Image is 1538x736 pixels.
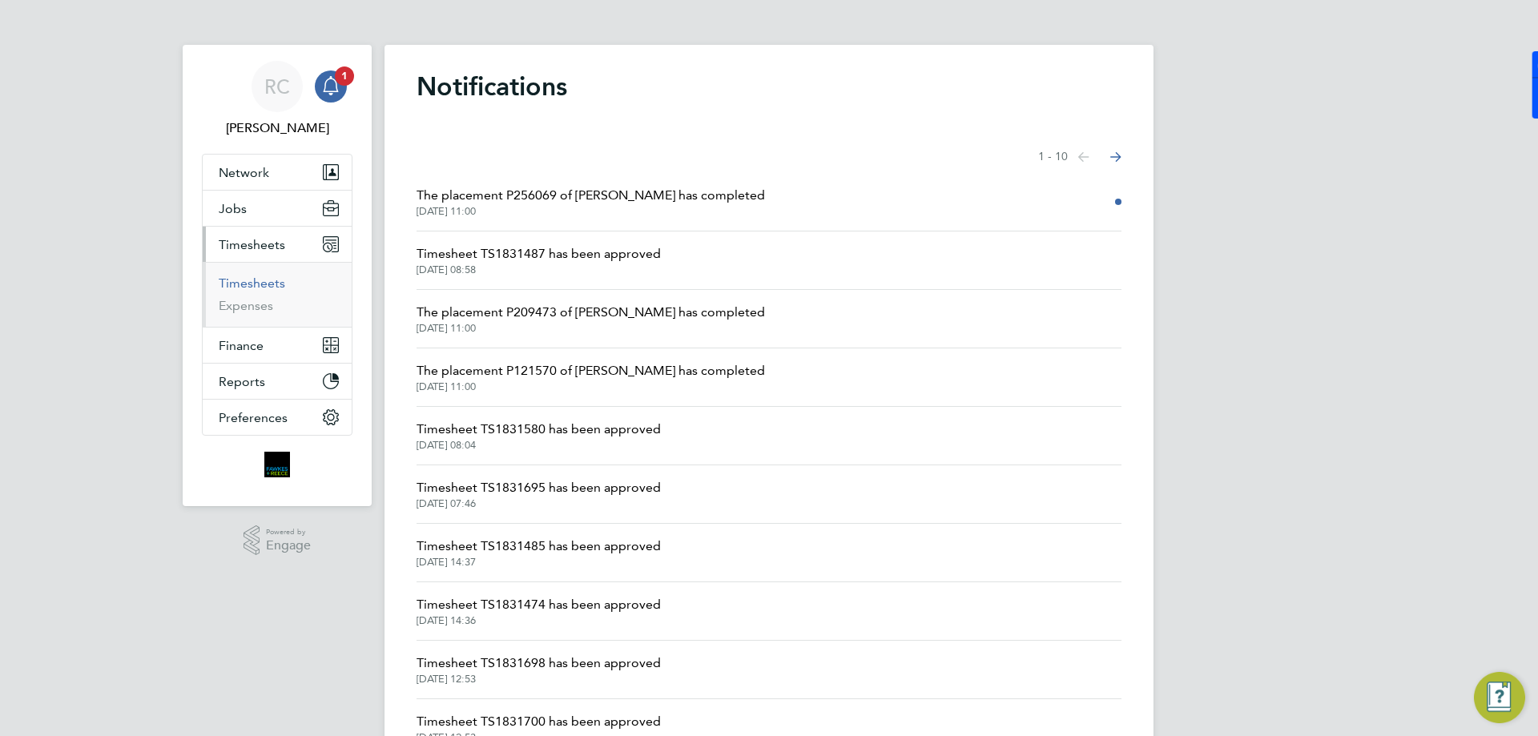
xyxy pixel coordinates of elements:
[266,539,311,553] span: Engage
[417,186,765,205] span: The placement P256069 of [PERSON_NAME] has completed
[219,165,269,180] span: Network
[1038,141,1121,173] nav: Select page of notifications list
[417,478,661,497] span: Timesheet TS1831695 has been approved
[219,338,264,353] span: Finance
[219,201,247,216] span: Jobs
[266,525,311,539] span: Powered by
[202,61,352,138] a: RC[PERSON_NAME]
[417,205,765,218] span: [DATE] 11:00
[417,478,661,510] a: Timesheet TS1831695 has been approved[DATE] 07:46
[417,537,661,556] span: Timesheet TS1831485 has been approved
[203,227,352,262] button: Timesheets
[203,155,352,190] button: Network
[335,66,354,86] span: 1
[417,654,661,673] span: Timesheet TS1831698 has been approved
[417,186,765,218] a: The placement P256069 of [PERSON_NAME] has completed[DATE] 11:00
[219,298,273,313] a: Expenses
[417,497,661,510] span: [DATE] 07:46
[417,361,765,393] a: The placement P121570 of [PERSON_NAME] has completed[DATE] 11:00
[417,537,661,569] a: Timesheet TS1831485 has been approved[DATE] 14:37
[417,614,661,627] span: [DATE] 14:36
[417,420,661,439] span: Timesheet TS1831580 has been approved
[264,76,290,97] span: RC
[417,322,765,335] span: [DATE] 11:00
[417,673,661,686] span: [DATE] 12:53
[203,328,352,363] button: Finance
[1038,149,1068,165] span: 1 - 10
[219,237,285,252] span: Timesheets
[202,452,352,477] a: Go to home page
[183,45,372,506] nav: Main navigation
[1474,672,1525,723] button: Engage Resource Center
[203,262,352,327] div: Timesheets
[203,364,352,399] button: Reports
[417,380,765,393] span: [DATE] 11:00
[417,712,661,731] span: Timesheet TS1831700 has been approved
[264,452,290,477] img: bromak-logo-retina.png
[417,595,661,614] span: Timesheet TS1831474 has been approved
[417,654,661,686] a: Timesheet TS1831698 has been approved[DATE] 12:53
[417,70,1121,103] h1: Notifications
[203,400,352,435] button: Preferences
[417,420,661,452] a: Timesheet TS1831580 has been approved[DATE] 08:04
[219,374,265,389] span: Reports
[417,595,661,627] a: Timesheet TS1831474 has been approved[DATE] 14:36
[417,263,661,276] span: [DATE] 08:58
[417,244,661,276] a: Timesheet TS1831487 has been approved[DATE] 08:58
[417,244,661,263] span: Timesheet TS1831487 has been approved
[202,119,352,138] span: Robyn Clarke
[315,61,347,112] a: 1
[244,525,312,556] a: Powered byEngage
[417,556,661,569] span: [DATE] 14:37
[417,439,661,452] span: [DATE] 08:04
[203,191,352,226] button: Jobs
[417,303,765,335] a: The placement P209473 of [PERSON_NAME] has completed[DATE] 11:00
[219,275,285,291] a: Timesheets
[417,361,765,380] span: The placement P121570 of [PERSON_NAME] has completed
[417,303,765,322] span: The placement P209473 of [PERSON_NAME] has completed
[219,410,288,425] span: Preferences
